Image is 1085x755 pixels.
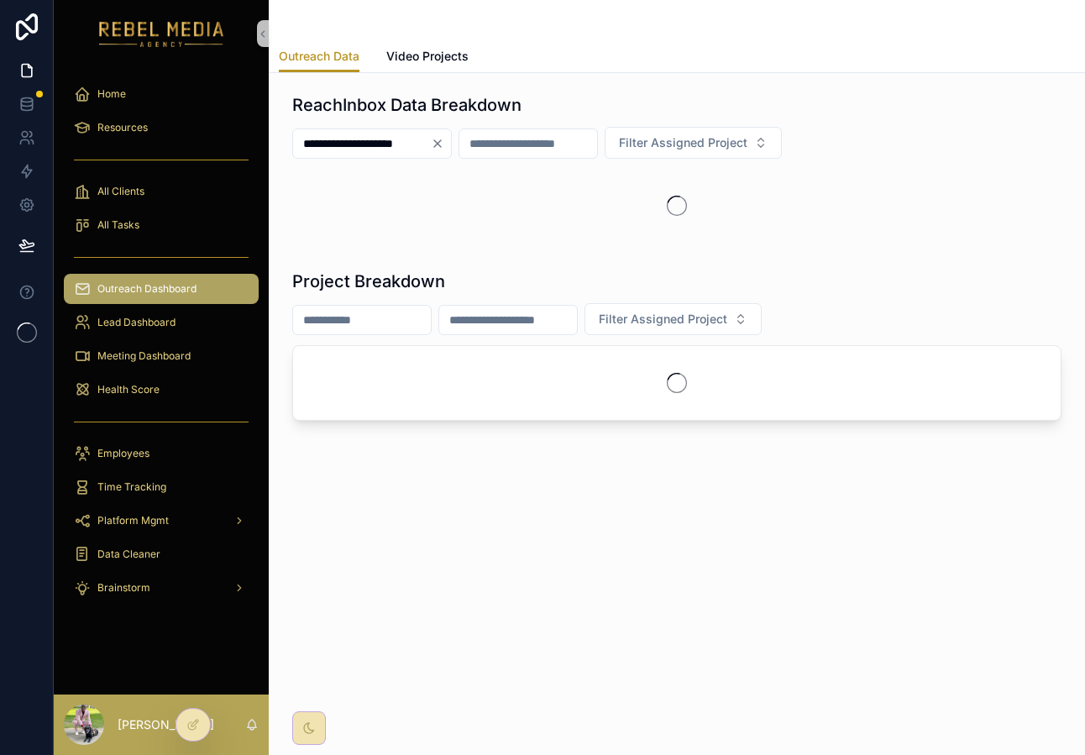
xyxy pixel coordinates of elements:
a: Resources [64,113,259,143]
span: Brainstorm [97,581,150,595]
span: Platform Mgmt [97,514,169,527]
a: Platform Mgmt [64,506,259,536]
a: Video Projects [386,41,469,75]
span: Home [97,87,126,101]
a: Health Score [64,375,259,405]
a: Outreach Dashboard [64,274,259,304]
button: Select Button [584,303,762,335]
a: All Tasks [64,210,259,240]
span: Video Projects [386,48,469,65]
a: Brainstorm [64,573,259,603]
a: Lead Dashboard [64,307,259,338]
span: Health Score [97,383,160,396]
h1: Project Breakdown [292,270,445,293]
span: Employees [97,447,149,460]
span: All Tasks [97,218,139,232]
span: Filter Assigned Project [599,311,727,328]
button: Select Button [605,127,782,159]
a: Employees [64,438,259,469]
span: Outreach Data [279,48,359,65]
span: All Clients [97,185,144,198]
span: Meeting Dashboard [97,349,191,363]
span: Resources [97,121,148,134]
div: scrollable content [54,67,269,625]
span: Data Cleaner [97,548,160,561]
a: Meeting Dashboard [64,341,259,371]
a: Outreach Data [279,41,359,73]
p: [PERSON_NAME] [118,716,214,733]
a: Time Tracking [64,472,259,502]
span: Time Tracking [97,480,166,494]
button: Clear [431,137,451,150]
span: Outreach Dashboard [97,282,197,296]
h1: ReachInbox Data Breakdown [292,93,522,117]
span: Lead Dashboard [97,316,176,329]
span: Filter Assigned Project [619,134,747,151]
a: Data Cleaner [64,539,259,569]
a: Home [64,79,259,109]
img: App logo [99,20,224,47]
a: All Clients [64,176,259,207]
